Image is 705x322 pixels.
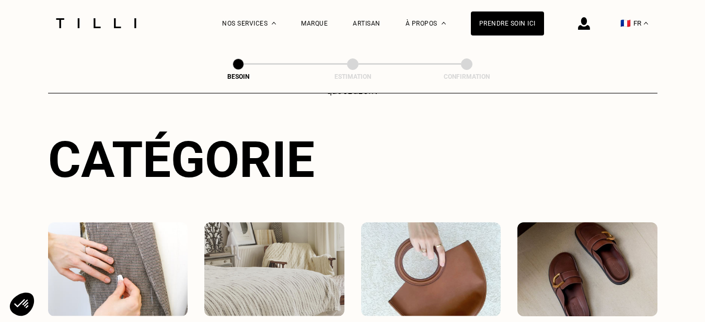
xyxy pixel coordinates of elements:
[353,20,380,27] a: Artisan
[48,130,657,189] div: Catégorie
[52,18,140,28] img: Logo du service de couturière Tilli
[204,222,344,316] img: Intérieur
[301,73,405,80] div: Estimation
[272,22,276,25] img: Menu déroulant
[48,222,188,316] img: Vêtements
[620,18,631,28] span: 🇫🇷
[361,222,501,316] img: Accessoires
[414,73,519,80] div: Confirmation
[578,17,590,30] img: icône connexion
[442,22,446,25] img: Menu déroulant à propos
[471,11,544,35] a: Prendre soin ici
[301,20,328,27] a: Marque
[186,73,291,80] div: Besoin
[644,22,648,25] img: menu déroulant
[517,222,657,316] img: Chaussures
